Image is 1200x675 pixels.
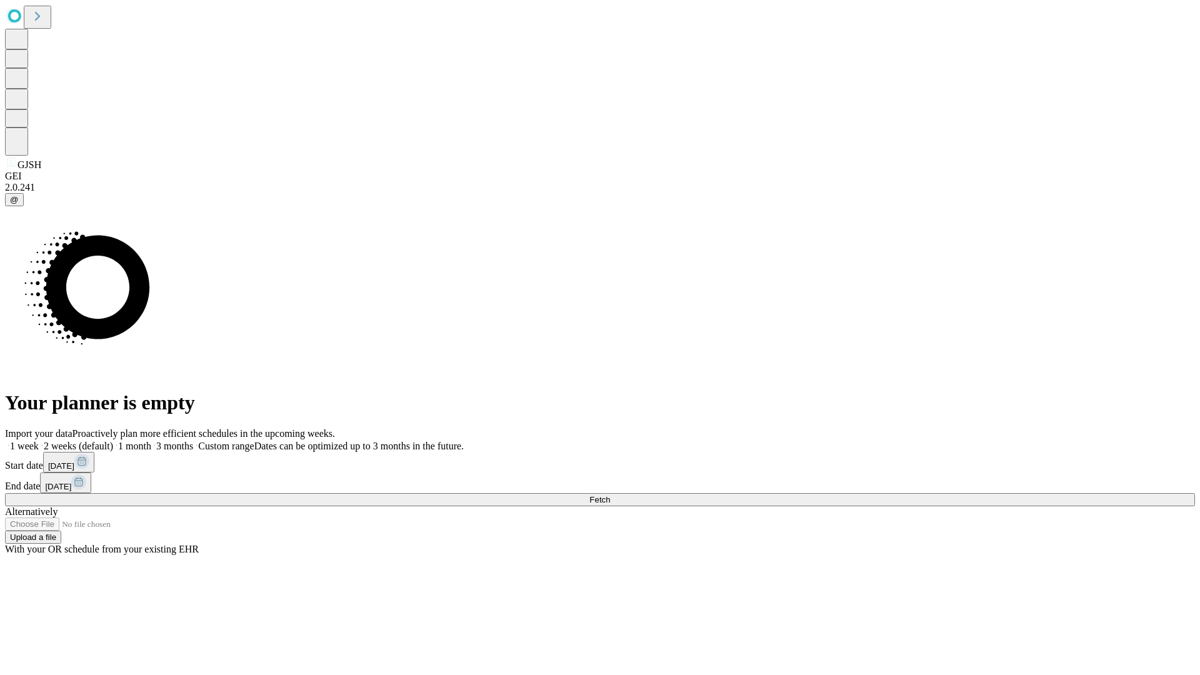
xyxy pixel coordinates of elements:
span: [DATE] [48,461,74,471]
span: 1 month [118,441,151,451]
span: 3 months [156,441,193,451]
button: @ [5,193,24,206]
div: End date [5,472,1195,493]
span: 1 week [10,441,39,451]
span: Dates can be optimized up to 3 months in the future. [254,441,464,451]
h1: Your planner is empty [5,391,1195,414]
span: Proactively plan more efficient schedules in the upcoming weeks. [72,428,335,439]
div: 2.0.241 [5,182,1195,193]
span: GJSH [17,159,41,170]
div: GEI [5,171,1195,182]
span: Alternatively [5,506,57,517]
span: Fetch [589,495,610,504]
span: With your OR schedule from your existing EHR [5,544,199,554]
span: [DATE] [45,482,71,491]
span: Custom range [198,441,254,451]
span: Import your data [5,428,72,439]
button: Fetch [5,493,1195,506]
button: [DATE] [40,472,91,493]
div: Start date [5,452,1195,472]
span: 2 weeks (default) [44,441,113,451]
button: [DATE] [43,452,94,472]
button: Upload a file [5,531,61,544]
span: @ [10,195,19,204]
